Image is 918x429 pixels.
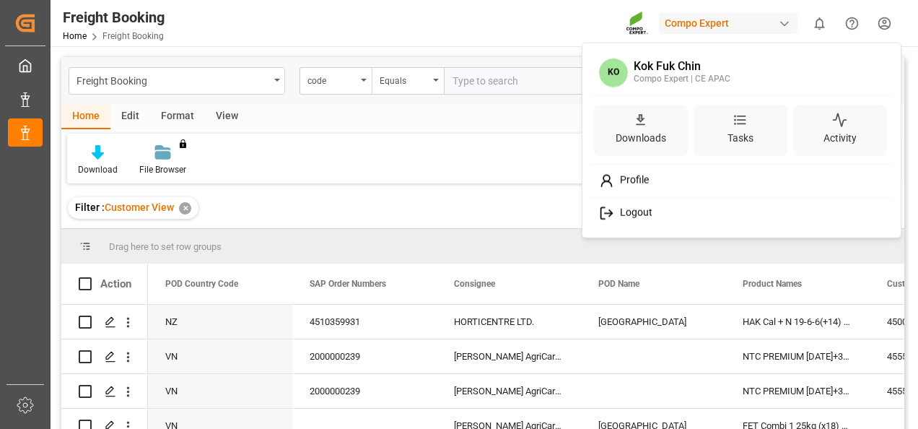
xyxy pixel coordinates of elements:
div: Tasks [725,127,756,148]
div: Compo Expert | CE APAC [634,72,730,85]
span: KO [599,58,628,87]
span: Profile [614,174,649,186]
div: Kok Fuk Chin [634,60,730,73]
span: Logout [614,207,652,220]
div: Activity [821,127,860,148]
div: Downloads [613,127,669,148]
